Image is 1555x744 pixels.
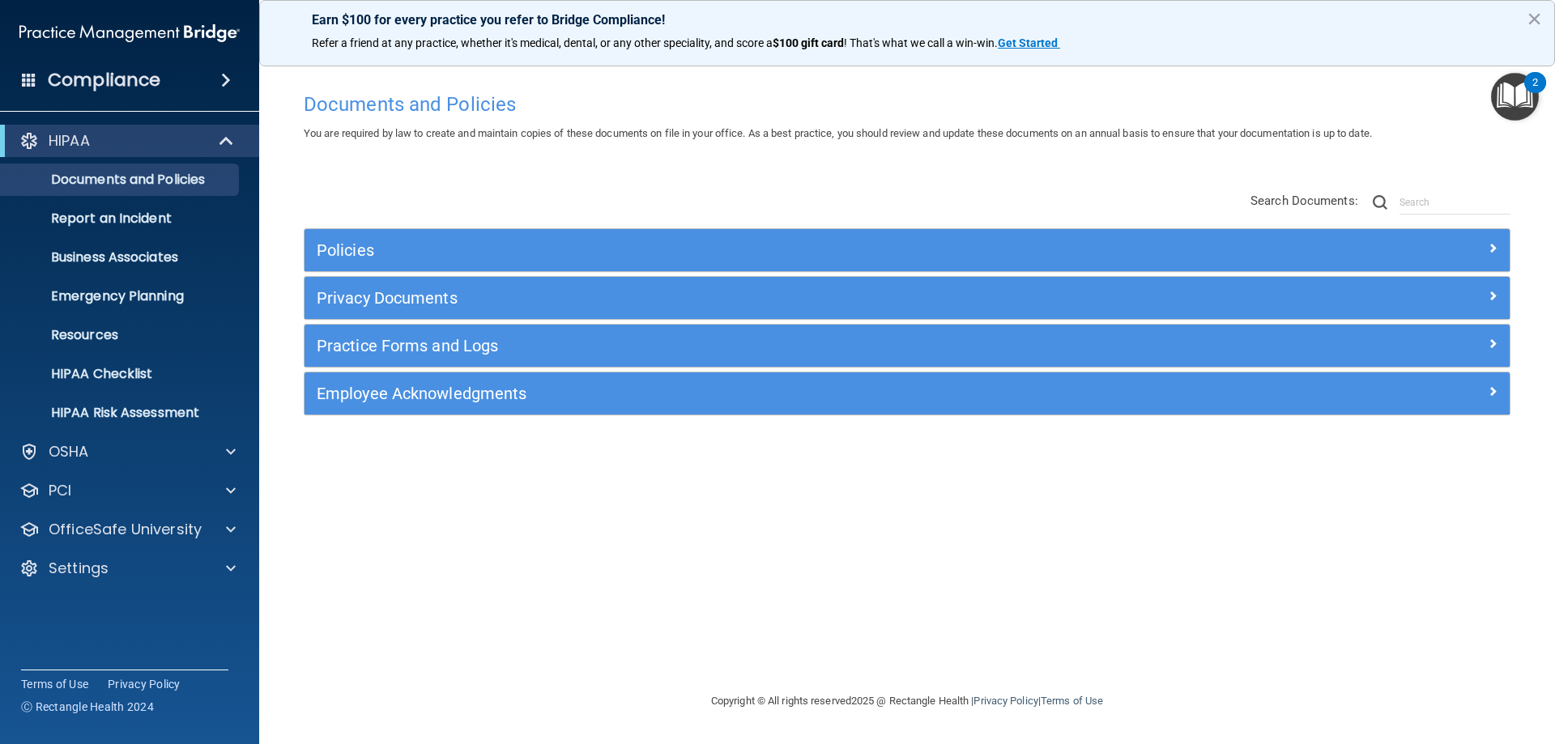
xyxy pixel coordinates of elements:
h4: Documents and Policies [304,94,1510,115]
p: HIPAA [49,131,90,151]
strong: Get Started [998,36,1058,49]
p: OSHA [49,442,89,461]
span: ! That's what we call a win-win. [844,36,998,49]
input: Search [1399,190,1510,215]
a: OfficeSafe University [19,520,236,539]
img: PMB logo [19,17,240,49]
h4: Compliance [48,69,160,91]
h5: Practice Forms and Logs [317,337,1196,355]
span: You are required by law to create and maintain copies of these documents on file in your office. ... [304,127,1372,139]
p: HIPAA Risk Assessment [11,405,232,421]
h5: Privacy Documents [317,289,1196,307]
p: PCI [49,481,71,500]
a: Terms of Use [1041,695,1103,707]
a: Terms of Use [21,676,88,692]
a: Get Started [998,36,1060,49]
button: Open Resource Center, 2 new notifications [1491,73,1539,121]
h5: Employee Acknowledgments [317,385,1196,402]
p: Business Associates [11,249,232,266]
p: OfficeSafe University [49,520,202,539]
img: ic-search.3b580494.png [1373,195,1387,210]
a: Practice Forms and Logs [317,333,1497,359]
div: Copyright © All rights reserved 2025 @ Rectangle Health | | [611,675,1203,727]
span: Search Documents: [1250,193,1358,208]
a: Privacy Policy [108,676,181,692]
p: HIPAA Checklist [11,366,232,382]
a: Settings [19,559,236,578]
p: Documents and Policies [11,172,232,188]
div: 2 [1532,83,1538,104]
a: Privacy Documents [317,285,1497,311]
a: Employee Acknowledgments [317,381,1497,406]
p: Settings [49,559,109,578]
p: Emergency Planning [11,288,232,304]
a: HIPAA [19,131,235,151]
p: Earn $100 for every practice you refer to Bridge Compliance! [312,12,1502,28]
p: Report an Incident [11,210,232,227]
span: Refer a friend at any practice, whether it's medical, dental, or any other speciality, and score a [312,36,773,49]
h5: Policies [317,241,1196,259]
span: Ⓒ Rectangle Health 2024 [21,699,154,715]
a: PCI [19,481,236,500]
p: Resources [11,327,232,343]
a: OSHA [19,442,236,461]
strong: $100 gift card [773,36,844,49]
a: Policies [317,237,1497,263]
button: Close [1527,6,1542,32]
a: Privacy Policy [973,695,1037,707]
